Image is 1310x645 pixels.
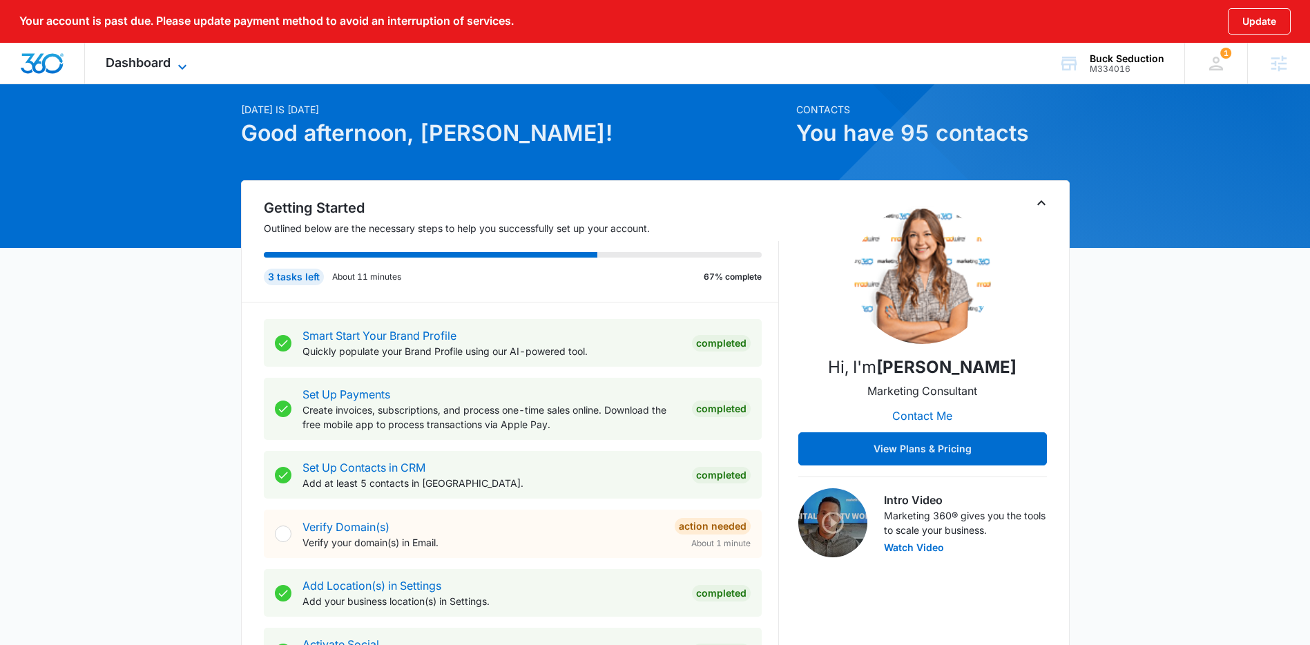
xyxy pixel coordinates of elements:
div: account id [1090,64,1164,74]
p: Marketing Consultant [867,383,977,399]
span: Dashboard [106,55,171,70]
p: Create invoices, subscriptions, and process one-time sales online. Download the free mobile app t... [302,403,681,432]
div: notifications count [1184,43,1247,84]
a: Verify Domain(s) [302,520,389,534]
p: Hi, I'm [828,355,1017,380]
a: Set Up Payments [302,387,390,401]
strong: [PERSON_NAME] [876,357,1017,377]
h2: Getting Started [264,198,779,218]
p: [DATE] is [DATE] [241,102,788,117]
p: Marketing 360® gives you the tools to scale your business. [884,508,1047,537]
div: account name [1090,53,1164,64]
p: About 11 minutes [332,271,401,283]
p: Your account is past due. Please update payment method to avoid an interruption of services. [19,15,514,28]
h3: Intro Video [884,492,1047,508]
p: Contacts [796,102,1070,117]
div: Completed [692,467,751,483]
h1: You have 95 contacts [796,117,1070,150]
img: Caitlin Genschoreck [854,206,992,344]
div: Dashboard [85,43,211,84]
div: notifications count [1220,48,1231,59]
button: Toggle Collapse [1033,195,1050,211]
div: 3 tasks left [264,269,324,285]
a: Smart Start Your Brand Profile [302,329,456,343]
p: Outlined below are the necessary steps to help you successfully set up your account. [264,221,779,235]
p: Add your business location(s) in Settings. [302,594,681,608]
p: 67% complete [704,271,762,283]
button: Update [1228,8,1291,35]
button: View Plans & Pricing [798,432,1047,465]
p: Verify your domain(s) in Email. [302,535,664,550]
a: Add Location(s) in Settings [302,579,441,593]
div: Action Needed [675,518,751,535]
div: Completed [692,585,751,601]
a: Set Up Contacts in CRM [302,461,425,474]
button: Watch Video [884,543,944,552]
button: Contact Me [878,399,966,432]
h1: Good afternoon, [PERSON_NAME]! [241,117,788,150]
span: About 1 minute [691,537,751,550]
img: Intro Video [798,488,867,557]
p: Quickly populate your Brand Profile using our AI-powered tool. [302,344,681,358]
div: Completed [692,401,751,417]
span: 1 [1220,48,1231,59]
p: Add at least 5 contacts in [GEOGRAPHIC_DATA]. [302,476,681,490]
div: Completed [692,335,751,352]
